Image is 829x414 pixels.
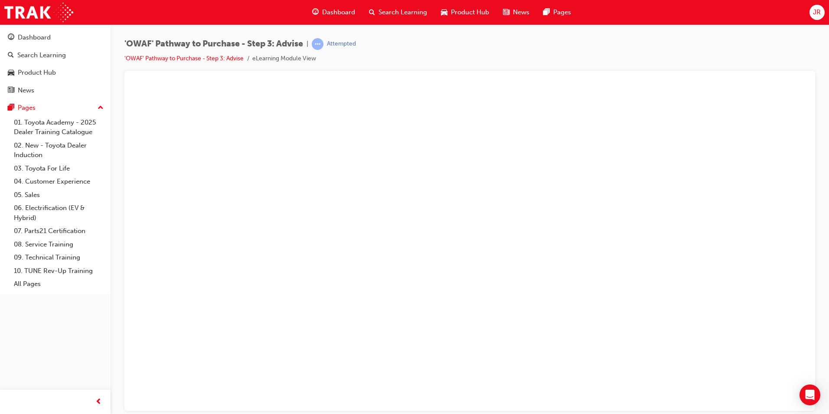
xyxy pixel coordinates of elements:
[124,55,244,62] a: 'OWAF' Pathway to Purchase - Step 3: Advise
[3,100,107,116] button: Pages
[3,65,107,81] a: Product Hub
[543,7,550,18] span: pages-icon
[10,188,107,202] a: 05. Sales
[18,68,56,78] div: Product Hub
[536,3,578,21] a: pages-iconPages
[10,116,107,139] a: 01. Toyota Academy - 2025 Dealer Training Catalogue
[379,7,427,17] span: Search Learning
[98,102,104,114] span: up-icon
[8,52,14,59] span: search-icon
[362,3,434,21] a: search-iconSearch Learning
[3,47,107,63] a: Search Learning
[4,3,73,22] img: Trak
[553,7,571,17] span: Pages
[327,40,356,48] div: Attempted
[322,7,355,17] span: Dashboard
[3,82,107,99] a: News
[124,39,303,49] span: 'OWAF' Pathway to Purchase - Step 3: Advise
[8,87,14,95] span: news-icon
[10,251,107,264] a: 09. Technical Training
[441,7,447,18] span: car-icon
[451,7,489,17] span: Product Hub
[307,39,308,49] span: |
[3,30,107,46] a: Dashboard
[809,5,825,20] button: JR
[496,3,536,21] a: news-iconNews
[10,264,107,278] a: 10. TUNE Rev-Up Training
[8,69,14,77] span: car-icon
[10,175,107,188] a: 04. Customer Experience
[10,224,107,238] a: 07. Parts21 Certification
[8,104,14,112] span: pages-icon
[3,28,107,100] button: DashboardSearch LearningProduct HubNews
[369,7,375,18] span: search-icon
[813,7,821,17] span: JR
[10,139,107,162] a: 02. New - Toyota Dealer Induction
[10,277,107,291] a: All Pages
[95,397,102,407] span: prev-icon
[10,201,107,224] a: 06. Electrification (EV & Hybrid)
[18,33,51,43] div: Dashboard
[18,85,34,95] div: News
[305,3,362,21] a: guage-iconDashboard
[312,38,323,50] span: learningRecordVerb_ATTEMPT-icon
[10,162,107,175] a: 03. Toyota For Life
[434,3,496,21] a: car-iconProduct Hub
[312,7,319,18] span: guage-icon
[17,50,66,60] div: Search Learning
[503,7,509,18] span: news-icon
[252,54,316,64] li: eLearning Module View
[10,238,107,251] a: 08. Service Training
[513,7,529,17] span: News
[8,34,14,42] span: guage-icon
[18,103,36,113] div: Pages
[800,384,820,405] div: Open Intercom Messenger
